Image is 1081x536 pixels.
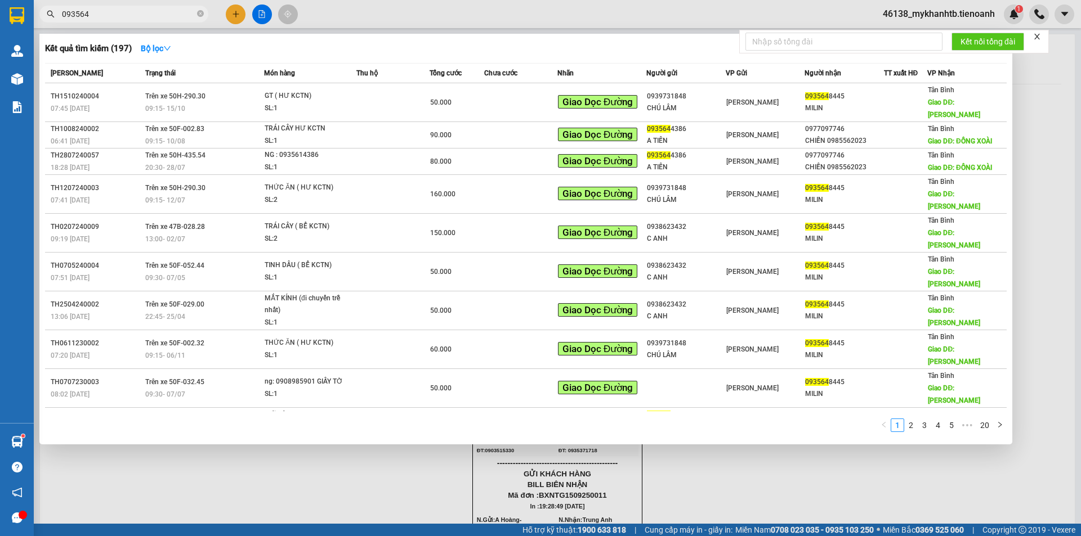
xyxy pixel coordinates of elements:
div: 4386 [647,123,725,135]
span: Người nhận [805,69,841,77]
input: Nhập số tổng đài [745,33,942,51]
span: Trên xe 50F-002.32 [145,339,204,347]
div: 0939731848 [647,182,725,194]
li: Next 5 Pages [958,418,976,432]
div: SL: 1 [265,317,349,329]
div: TH0707230003 [51,376,142,388]
div: SL: 1 [265,102,349,115]
div: NG : 0935614386 [265,149,349,161]
div: MILIN [805,349,883,361]
span: Tân Bình [928,151,954,159]
span: close [1033,33,1041,40]
span: 093564 [805,184,829,192]
img: warehouse-icon [11,436,23,448]
div: MILIN [805,388,883,400]
div: TH1008240002 [51,123,142,135]
div: TRÁI CÂY HƯ KCTN [265,123,349,135]
span: down [163,44,171,52]
div: 8445 [805,221,883,233]
div: TRÁI CÂY ( BỂ KCTN) [265,220,349,233]
span: 22:45 - 25/04 [145,313,185,321]
button: Bộ lọcdown [132,39,180,57]
div: CHIẾN 0985562023 [805,161,883,173]
span: Giao DĐ: [PERSON_NAME] [928,190,980,210]
span: [PERSON_NAME] [51,69,103,77]
span: Giao Dọc Đường [558,154,637,168]
div: SL: 1 [265,349,349,362]
button: Kết nối tổng đài [952,33,1024,51]
span: Trên xe 47B-028.28 [145,223,205,231]
div: 8445 [805,376,883,388]
span: Tân Bình [928,178,954,186]
div: ng: 0908985901 GIẤY TỜ [265,376,349,388]
span: Giao DĐ: [PERSON_NAME] [928,98,980,119]
span: 07:51 [DATE] [51,274,90,282]
span: 093564 [805,262,829,269]
img: logo-vxr [10,7,24,24]
div: SL: 1 [265,161,349,174]
li: 20 [976,418,993,432]
div: TH2807240057 [51,150,142,161]
span: Tổng cước [430,69,462,77]
span: [PERSON_NAME] [726,98,779,106]
div: MILIN [805,310,883,322]
span: 093564 [647,151,671,159]
div: 8445 [805,337,883,349]
span: close-circle [197,9,204,20]
span: 09:19 [DATE] [51,235,90,243]
span: VP Gửi [726,69,747,77]
div: TH2504240002 [51,299,142,310]
div: 0939731848 [647,91,725,102]
div: SL: 1 [265,388,349,400]
span: Trên xe 50F-029.00 [145,300,204,308]
div: 2132 [647,409,725,421]
span: 093564 [647,125,671,133]
span: 20:30 - 28/07 [145,164,185,172]
span: Tân Bình [928,217,954,224]
span: left [881,421,887,428]
span: Hàng:SL [11,82,158,92]
span: Giao Dọc Đường [558,303,637,317]
span: 093564 [805,92,829,100]
div: SL: 2 [265,194,349,206]
span: 093564 [805,300,829,308]
div: 0938623432 [647,221,725,233]
span: 093564 [647,411,671,418]
span: Giao DĐ: ĐỒNG XOÀI [928,137,991,145]
div: TH1510240004 [51,91,142,102]
div: MILIN [805,102,883,114]
span: 07:20 [DATE] [51,352,90,359]
li: 3 [918,418,931,432]
div: 8445 [805,260,883,272]
li: 2 [904,418,918,432]
span: Tân Bình [928,294,954,302]
span: Đã giao [145,411,168,418]
div: C ANH [647,310,725,322]
span: [PERSON_NAME] [726,268,779,276]
div: 8445 [805,91,883,102]
li: Previous Page [877,418,891,432]
div: SL: 1 [265,135,349,147]
li: 4 [931,418,945,432]
div: TH1207240003 [51,182,142,194]
span: 093564 [805,223,829,231]
div: A TIẾN [647,135,725,147]
span: [PERSON_NAME] [726,190,779,198]
img: warehouse-icon [11,73,23,85]
span: Giao DĐ: [PERSON_NAME] [928,268,980,288]
span: Trên xe 50F-052.44 [145,262,204,269]
span: [PERSON_NAME] [726,345,779,353]
span: notification [12,487,23,498]
div: MẮT KÍNH (đi chuyến trễ nhất) [265,292,349,317]
span: Thu hộ [356,69,378,77]
span: [PERSON_NAME] [726,157,779,165]
span: Giao Dọc Đường [558,342,637,355]
span: 50.000 [430,384,452,392]
span: Món hàng [264,69,295,77]
span: 06:41 [DATE] [51,137,90,145]
span: Tân Bình [928,333,954,341]
span: right [997,421,1003,428]
span: 09:30 - 07/05 [145,274,185,282]
span: 13:00 - 02/07 [145,235,185,243]
div: CHÚ LÂM [647,194,725,206]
